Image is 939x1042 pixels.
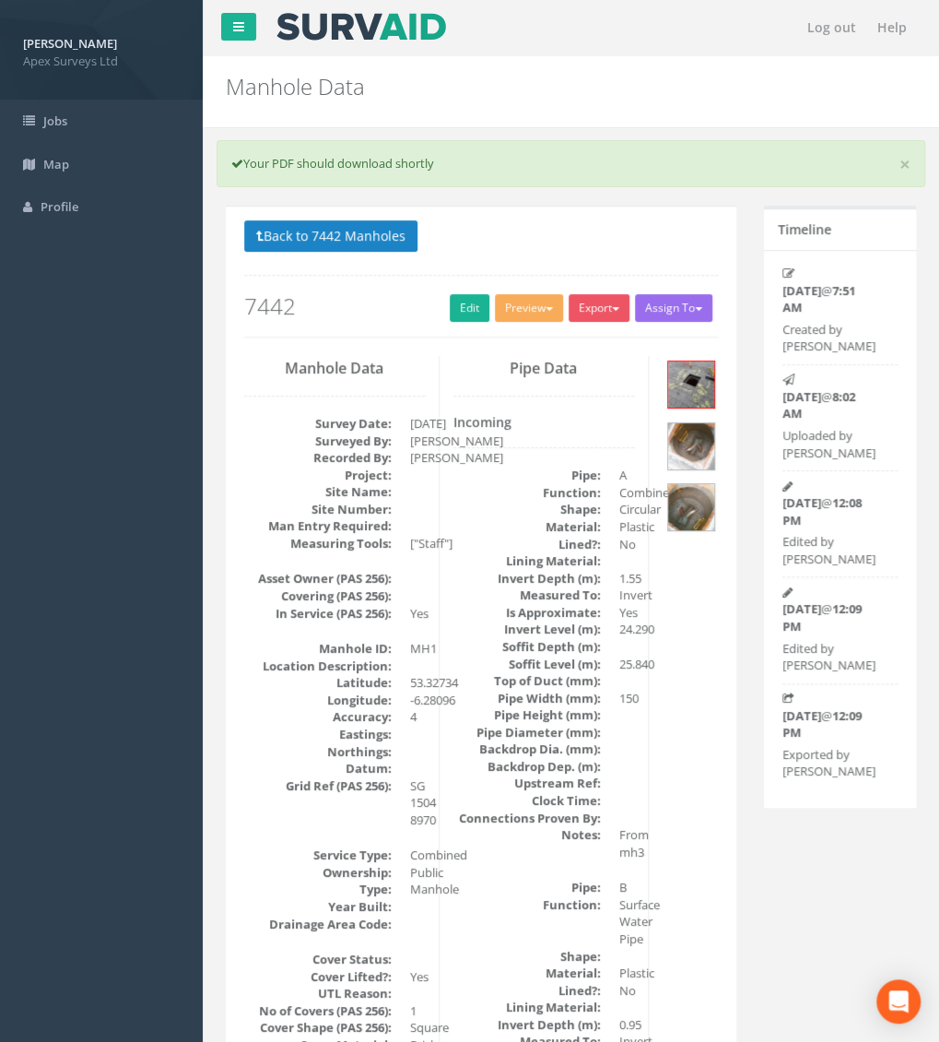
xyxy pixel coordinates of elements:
dd: 1 [410,1002,425,1020]
dt: Backdrop Dia. (mm): [453,740,601,758]
h2: Manhole Data [226,75,916,99]
strong: [DATE] [782,388,821,405]
dt: Lined?: [453,982,601,1000]
dt: UTL Reason: [244,985,392,1002]
dt: Pipe Diameter (mm): [453,724,601,741]
dt: Datum: [244,760,392,777]
p: Exported by [PERSON_NAME] [782,746,874,780]
strong: [DATE] [782,707,821,724]
h4: Incoming [453,415,634,429]
dd: 150 [619,690,634,707]
dd: B [619,879,634,896]
dd: No [619,982,634,1000]
dt: Soffit Depth (m): [453,638,601,656]
dd: 4 [410,708,425,726]
dt: Soffit Level (m): [453,656,601,673]
dd: 53.32734 [410,674,425,692]
dt: Cover Shape (PAS 256): [244,1019,392,1036]
dt: Backdrop Dep. (m): [453,758,601,776]
dd: Invert [619,586,634,604]
button: Back to 7442 Manholes [244,220,417,252]
div: Your PDF should download shortly [217,140,925,187]
dt: Pipe Height (mm): [453,706,601,724]
dt: Shape: [453,948,601,965]
dt: Grid Ref (PAS 256): [244,777,392,795]
dt: Northings: [244,743,392,761]
dd: Yes [410,968,425,986]
dt: Ownership: [244,864,392,882]
h3: Manhole Data [244,361,425,377]
p: @ [782,600,874,634]
dt: Lining Material: [453,552,601,570]
div: Open Intercom Messenger [876,979,921,1024]
p: Edited by [PERSON_NAME] [782,640,874,674]
dt: Year Built: [244,898,392,916]
dd: Yes [619,604,634,622]
strong: [DATE] [782,600,821,617]
dd: 1.55 [619,570,634,587]
dt: Surveyed By: [244,432,392,450]
button: Export [569,294,629,322]
strong: 12:09 PM [782,707,862,741]
strong: 8:02 AM [782,388,855,422]
dd: Circular [619,501,634,518]
dt: Asset Owner (PAS 256): [244,570,392,587]
strong: 7:51 AM [782,282,855,316]
strong: [PERSON_NAME] [23,35,117,52]
img: c9edf83b-cf2c-778a-337c-b4f0edbaba36_5b3f40eb-85a2-81d9-6a04-7bd5079ed430_thumb.jpg [668,361,714,408]
dt: Pipe Width (mm): [453,690,601,707]
dt: Manhole ID: [244,640,392,657]
dt: No of Covers (PAS 256): [244,1002,392,1020]
dt: Cover Status: [244,951,392,968]
img: c9edf83b-cf2c-778a-337c-b4f0edbaba36_57e14b9a-1d5e-eb49-63b1-47d8ccc2d78a_thumb.jpg [668,423,714,469]
dd: 25.840 [619,656,634,673]
dt: Site Number: [244,501,392,518]
dd: -6.28096 [410,692,425,709]
dd: Square [410,1019,425,1036]
dt: Is Approximate: [453,604,601,622]
strong: [DATE] [782,282,821,299]
img: c9edf83b-cf2c-778a-337c-b4f0edbaba36_d6f20d9e-4307-e964-6ece-e695bcdb073d_thumb.jpg [668,484,714,530]
dd: MH1 [410,640,425,657]
a: [PERSON_NAME] Apex Surveys Ltd [23,30,180,69]
dd: Plastic [619,965,634,982]
dt: Drainage Area Code: [244,916,392,933]
dt: Material: [453,518,601,536]
dt: Invert Level (m): [453,621,601,638]
p: Uploaded by [PERSON_NAME] [782,427,874,461]
dt: Cover Lifted?: [244,968,392,986]
span: Apex Surveys Ltd [23,53,180,70]
dt: Recorded By: [244,449,392,467]
dd: A [619,467,634,484]
dt: Service Type: [244,847,392,864]
dt: Measured To: [453,586,601,604]
h3: Pipe Data [453,361,634,377]
dt: Lining Material: [453,999,601,1016]
dd: Plastic [619,518,634,536]
dt: Project: [244,467,392,484]
dt: Shape: [453,501,601,518]
dd: Yes [410,605,425,622]
span: Map [43,156,69,172]
p: Created by [PERSON_NAME] [782,321,874,355]
dt: Clock Time: [453,792,601,810]
a: × [899,155,910,174]
dd: Manhole [410,881,425,898]
strong: [DATE] [782,494,821,511]
dd: [PERSON_NAME] [410,432,425,450]
dt: Pipe: [453,879,601,896]
dd: [DATE] [410,415,425,432]
dd: [PERSON_NAME] [410,449,425,467]
a: Edit [450,294,489,322]
dd: 24.290 [619,621,634,638]
dd: Combined [619,484,634,502]
dt: In Service (PAS 256): [244,605,392,622]
dd: Surface Water Pipe [619,896,634,948]
dt: Function: [453,896,601,914]
dt: Eastings: [244,726,392,743]
dt: Lined?: [453,536,601,553]
dd: Combined [410,847,425,864]
dt: Measuring Tools: [244,535,392,552]
dd: From mh3 [619,826,634,860]
dd: ["Staff"] [410,535,425,552]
